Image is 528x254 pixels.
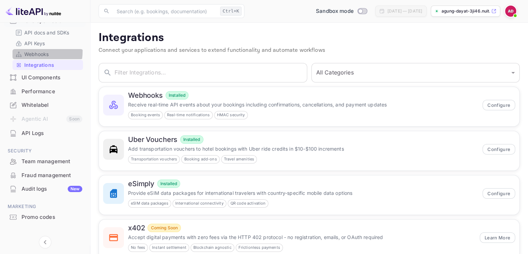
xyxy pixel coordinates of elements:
[99,31,520,45] p: Integrations
[128,233,476,241] p: Accept digital payments with zero fees via the HTTP 402 protocol - no registration, emails, or OA...
[4,211,86,224] div: Promo codes
[4,155,86,168] a: Team management
[4,169,86,182] a: Fraud management
[480,232,515,243] button: Learn More
[442,8,490,14] p: agung-dayat-3ji46.nuit...
[15,40,80,47] a: API Keys
[483,188,515,199] button: Configure
[39,236,51,248] button: Collapse navigation
[24,40,45,47] p: API Keys
[12,27,83,38] div: API docs and SDKs
[4,211,86,223] a: Promo codes
[166,92,188,98] span: Installed
[128,112,162,118] span: Booking events
[128,224,145,232] h6: x402
[128,91,163,100] h6: Webhooks
[128,200,171,206] span: eSIM data packages
[4,169,86,182] div: Fraud management
[4,203,86,211] span: Marketing
[128,180,154,188] h6: eSimply
[4,182,86,195] a: Audit logsNew
[4,127,86,140] div: API Logs
[505,6,516,17] img: agung dayat
[191,245,234,251] span: Blockchain agnostic
[4,85,86,98] a: Performance
[158,181,180,187] span: Installed
[22,158,82,166] div: Team management
[148,225,181,231] span: Coming Soon
[387,8,422,14] div: [DATE] — [DATE]
[22,172,82,180] div: Fraud management
[173,200,226,206] span: International connectivity
[128,101,478,108] p: Receive real-time API events about your bookings including confirmations, cancellations, and paym...
[24,50,49,58] p: Webhooks
[112,4,217,18] input: Search (e.g. bookings, documentation)
[165,112,212,118] span: Real-time notifications
[182,156,219,162] span: Booking add-ons
[4,98,86,111] a: Whitelabel
[12,60,83,70] div: Integrations
[68,186,82,192] div: New
[24,61,54,69] p: Integrations
[4,182,86,196] div: Audit logsNew
[22,101,82,109] div: Whitelabel
[221,156,257,162] span: Travel amenities
[128,189,478,197] p: Provide eSIM data packages for international travelers with country-specific mobile data options
[99,46,520,55] p: Connect your applications and services to extend functionality and automate workflows
[220,7,242,16] div: Ctrl+K
[4,98,86,112] div: Whitelabel
[483,144,515,154] button: Configure
[316,7,354,15] span: Sandbox mode
[150,245,189,251] span: Instant settlement
[128,145,478,152] p: Add transportation vouchers to hotel bookings with Uber ride credits in $10-$100 increments
[22,213,82,221] div: Promo codes
[115,63,307,82] input: Filter Integrations...
[128,245,148,251] span: No fees
[24,29,69,36] p: API docs and SDKs
[22,74,82,82] div: UI Components
[12,49,83,59] div: Webhooks
[4,147,86,155] span: Security
[313,7,370,15] div: Switch to Production mode
[128,135,177,144] h6: Uber Vouchers
[12,38,83,48] div: API Keys
[128,156,179,162] span: Transportation vouchers
[15,29,80,36] a: API docs and SDKs
[4,155,86,168] div: Team management
[215,112,248,118] span: HMAC security
[4,71,86,84] a: UI Components
[236,245,283,251] span: Frictionless payments
[4,127,86,140] a: API Logs
[22,129,82,137] div: API Logs
[22,88,82,96] div: Performance
[181,136,203,143] span: Installed
[483,100,515,110] button: Configure
[228,200,268,206] span: QR code activation
[15,61,80,69] a: Integrations
[6,6,61,17] img: LiteAPI logo
[22,185,82,193] div: Audit logs
[15,50,80,58] a: Webhooks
